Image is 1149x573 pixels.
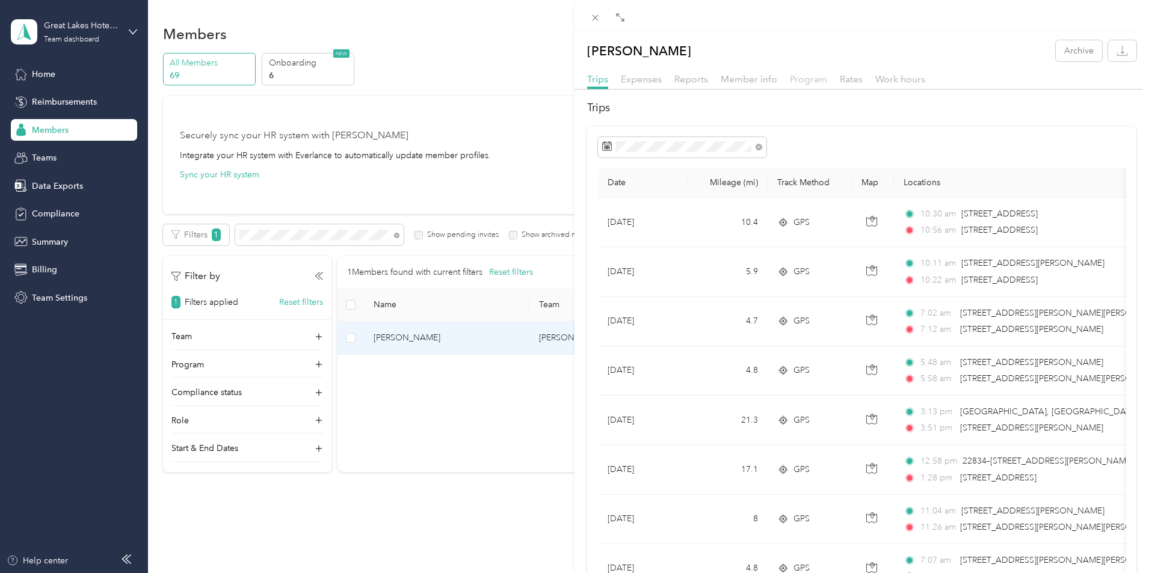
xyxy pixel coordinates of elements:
[920,504,956,518] span: 11:04 am
[598,396,688,445] td: [DATE]
[793,265,810,278] span: GPS
[920,521,955,534] span: 11:26 am
[920,405,955,418] span: 3:13 pm
[920,307,955,320] span: 7:02 am
[721,73,777,85] span: Member info
[688,445,768,494] td: 17.1
[621,73,662,85] span: Expenses
[875,73,925,85] span: Work hours
[793,463,810,476] span: GPS
[920,257,956,270] span: 10:11 am
[960,324,1103,334] span: [STREET_ADDRESS][PERSON_NAME]
[961,506,1104,516] span: [STREET_ADDRESS][PERSON_NAME]
[688,168,768,198] th: Mileage (mi)
[598,297,688,346] td: [DATE]
[598,346,688,396] td: [DATE]
[960,357,1103,367] span: [STREET_ADDRESS][PERSON_NAME]
[688,346,768,396] td: 4.8
[920,224,956,237] span: 10:56 am
[598,495,688,544] td: [DATE]
[920,274,956,287] span: 10:22 am
[688,396,768,445] td: 21.3
[852,168,894,198] th: Map
[587,73,608,85] span: Trips
[920,207,956,221] span: 10:30 am
[961,275,1038,285] span: [STREET_ADDRESS]
[793,512,810,526] span: GPS
[920,421,955,435] span: 3:51 pm
[688,297,768,346] td: 4.7
[920,554,955,567] span: 7:07 am
[587,100,1136,116] h2: Trips
[790,73,827,85] span: Program
[587,40,691,61] p: [PERSON_NAME]
[1056,40,1102,61] button: Archive
[793,314,810,328] span: GPS
[840,73,863,85] span: Rates
[598,445,688,494] td: [DATE]
[598,168,688,198] th: Date
[920,455,957,468] span: 12:58 pm
[793,414,810,427] span: GPS
[960,423,1103,433] span: [STREET_ADDRESS][PERSON_NAME]
[688,495,768,544] td: 8
[920,356,955,369] span: 5:48 am
[598,198,688,247] td: [DATE]
[920,372,955,385] span: 5:58 am
[961,225,1038,235] span: [STREET_ADDRESS]
[598,247,688,296] td: [DATE]
[688,198,768,247] td: 10.4
[768,168,852,198] th: Track Method
[961,209,1038,219] span: [STREET_ADDRESS]
[920,323,955,336] span: 7:12 am
[920,471,955,485] span: 1:28 pm
[674,73,708,85] span: Reports
[793,216,810,229] span: GPS
[1082,506,1149,573] iframe: Everlance-gr Chat Button Frame
[963,456,1133,466] span: 22834–[STREET_ADDRESS][PERSON_NAME]
[960,473,1037,483] span: [STREET_ADDRESS]
[793,364,810,377] span: GPS
[688,247,768,296] td: 5.9
[961,258,1104,268] span: [STREET_ADDRESS][PERSON_NAME]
